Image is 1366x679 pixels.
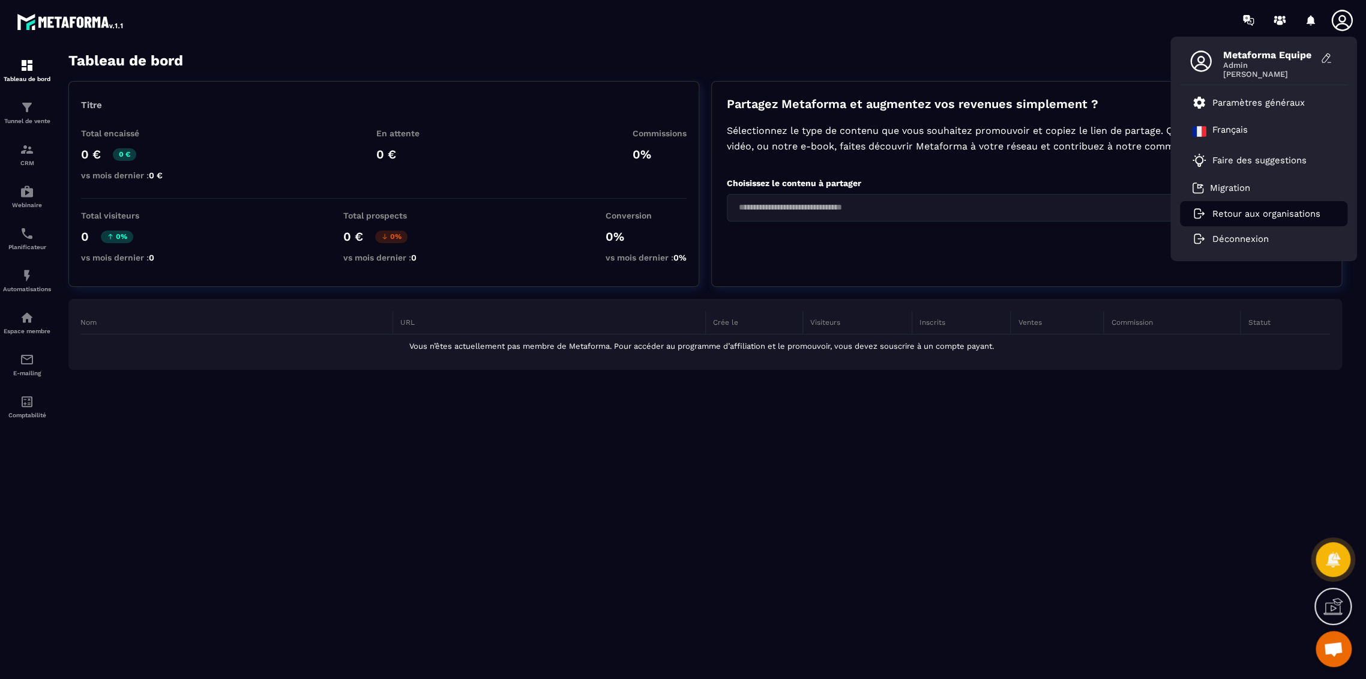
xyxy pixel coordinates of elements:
[727,178,1326,188] p: Choisissez le contenu à partager
[20,100,34,115] img: formation
[343,229,363,244] p: 0 €
[3,301,51,343] a: automationsautomationsEspace membre
[81,211,154,220] p: Total visiteurs
[20,142,34,157] img: formation
[606,211,687,220] p: Conversion
[1210,183,1250,193] p: Migration
[411,253,417,262] span: 0
[705,311,802,334] th: Crée le
[1212,234,1269,244] p: Déconnexion
[912,311,1011,334] th: Inscrits
[1223,70,1313,79] span: [PERSON_NAME]
[20,352,34,367] img: email
[727,194,1246,222] div: Search for option
[633,128,687,138] p: Commissions
[3,202,51,208] p: Webinaire
[1192,182,1250,194] a: Migration
[3,76,51,82] p: Tableau de bord
[376,128,419,138] p: En attente
[80,334,1330,358] td: Vous n’êtes actuellement pas membre de Metaforma. Pour accéder au programme d’affiliation et le p...
[3,259,51,301] a: automationsautomationsAutomatisations
[68,52,183,69] h3: Tableau de bord
[3,49,51,91] a: formationformationTableau de bord
[3,370,51,376] p: E-mailing
[606,253,687,262] p: vs mois dernier :
[81,171,163,180] p: vs mois dernier :
[81,229,89,244] p: 0
[1192,208,1320,219] a: Retour aux organisations
[3,91,51,133] a: formationformationTunnel de vente
[633,147,687,161] p: 0%
[375,231,408,243] p: 0%
[1223,61,1313,70] span: Admin
[1212,124,1248,139] p: Français
[3,244,51,250] p: Planificateur
[20,268,34,283] img: automations
[3,412,51,418] p: Comptabilité
[3,133,51,175] a: formationformationCRM
[376,147,419,161] p: 0 €
[673,253,687,262] span: 0%
[1212,155,1307,166] p: Faire des suggestions
[81,128,163,138] p: Total encaissé
[727,97,1326,111] p: Partagez Metaforma et augmentez vos revenues simplement ?
[1212,208,1320,219] p: Retour aux organisations
[101,231,133,243] p: 0%
[1223,49,1313,61] span: Metaforma Equipe
[1192,95,1305,110] a: Paramètres généraux
[20,184,34,199] img: automations
[3,160,51,166] p: CRM
[343,211,417,220] p: Total prospects
[81,100,687,110] p: Titre
[343,253,417,262] p: vs mois dernier :
[606,229,687,244] p: 0%
[3,286,51,292] p: Automatisations
[17,11,125,32] img: logo
[1212,97,1305,108] p: Paramètres généraux
[3,328,51,334] p: Espace membre
[1011,311,1104,334] th: Ventes
[20,226,34,241] img: scheduler
[113,148,136,161] p: 0 €
[80,311,393,334] th: Nom
[1316,631,1352,667] a: Mở cuộc trò chuyện
[20,394,34,409] img: accountant
[3,385,51,427] a: accountantaccountantComptabilité
[1192,153,1320,167] a: Faire des suggestions
[735,201,1226,214] input: Search for option
[149,253,154,262] span: 0
[81,253,154,262] p: vs mois dernier :
[802,311,912,334] th: Visiteurs
[20,310,34,325] img: automations
[393,311,706,334] th: URL
[3,175,51,217] a: automationsautomationsWebinaire
[20,58,34,73] img: formation
[3,343,51,385] a: emailemailE-mailing
[3,118,51,124] p: Tunnel de vente
[1241,311,1330,334] th: Statut
[1104,311,1241,334] th: Commission
[727,123,1326,154] p: Sélectionnez le type de contenu que vous souhaitez promouvoir et copiez le lien de partage. Que c...
[149,171,163,180] span: 0 €
[3,217,51,259] a: schedulerschedulerPlanificateur
[81,147,101,161] p: 0 €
